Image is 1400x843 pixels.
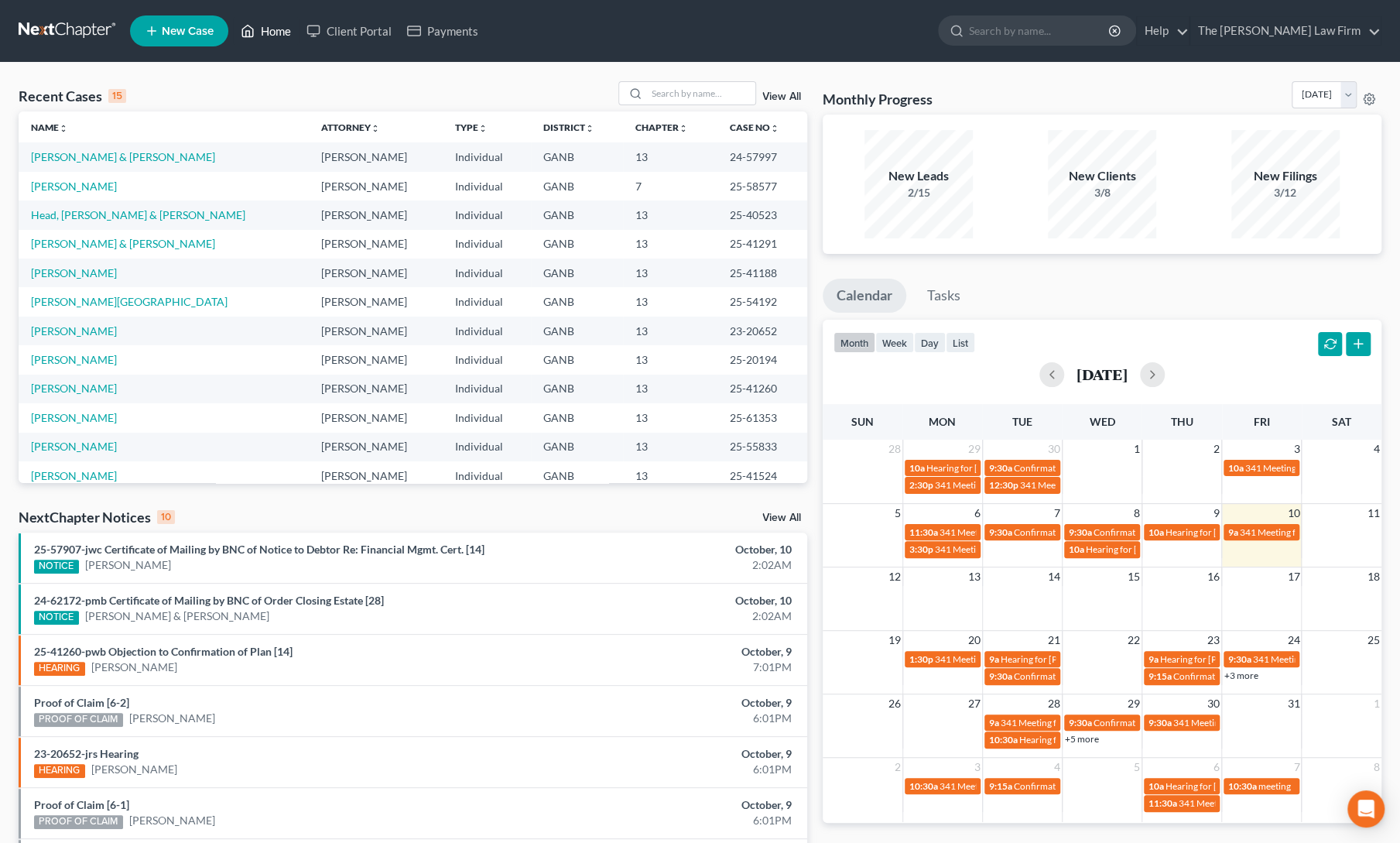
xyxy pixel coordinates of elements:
span: 6 [973,504,982,523]
span: 341 Meeting for [PERSON_NAME] [940,780,1079,792]
div: 10 [157,510,175,524]
td: GANB [531,375,623,403]
a: [PERSON_NAME] [31,411,117,424]
i: unfold_more [59,124,68,133]
div: 6:01PM [549,813,792,828]
a: 23-20652-jrs Hearing [34,747,139,760]
td: Individual [443,172,531,200]
td: [PERSON_NAME] [309,259,443,287]
a: [PERSON_NAME] & [PERSON_NAME] [31,150,215,163]
span: 2:30p [909,479,933,491]
td: 25-41291 [717,230,806,259]
i: unfold_more [585,124,594,133]
td: Individual [443,345,531,374]
span: 17 [1285,567,1301,586]
td: 13 [623,259,717,287]
span: 7 [1292,758,1301,776]
span: 10a [1069,543,1084,555]
button: list [946,332,975,353]
span: 2 [893,758,902,776]
span: 1 [1372,694,1381,713]
span: 11:30a [1148,797,1177,809]
td: Individual [443,230,531,259]
a: [PERSON_NAME] [31,440,117,453]
a: [PERSON_NAME] [31,266,117,279]
span: 28 [887,440,902,458]
td: Individual [443,142,531,171]
span: Hearing for [PERSON_NAME] [1166,526,1286,538]
td: GANB [531,259,623,287]
span: 15 [1126,567,1142,586]
span: 11 [1366,504,1381,523]
td: 24-57997 [717,142,806,171]
td: 13 [623,345,717,374]
a: [PERSON_NAME] [31,324,117,338]
span: Tue [1012,415,1032,428]
span: 9a [989,717,999,728]
div: HEARING [34,662,85,676]
span: 12 [887,567,902,586]
span: 28 [1046,694,1062,713]
td: 25-41188 [717,259,806,287]
td: Individual [443,433,531,461]
a: Client Portal [299,17,399,45]
span: 3 [973,758,982,776]
a: Chapterunfold_more [635,122,688,133]
span: Mon [929,415,956,428]
span: 341 Meeting for [PERSON_NAME] [1240,526,1379,538]
td: [PERSON_NAME] [309,172,443,200]
td: Individual [443,317,531,345]
h2: [DATE] [1077,366,1128,382]
span: 1 [1132,440,1142,458]
span: 14 [1046,567,1062,586]
span: 10a [1228,462,1244,474]
td: 25-40523 [717,200,806,229]
span: 25 [1366,631,1381,649]
div: Recent Cases [19,87,126,105]
div: NextChapter Notices [19,508,175,526]
span: 9a [1148,653,1159,665]
span: 3:30p [909,543,933,555]
div: NOTICE [34,611,79,625]
span: 11:30a [909,526,938,538]
span: 9:15a [989,780,1012,792]
div: 2:02AM [549,608,792,624]
td: 13 [623,403,717,432]
div: October, 9 [549,746,792,762]
span: 10:30a [989,734,1018,745]
span: 10 [1285,504,1301,523]
span: 23 [1206,631,1221,649]
td: 23-20652 [717,317,806,345]
td: 7 [623,172,717,200]
td: GANB [531,200,623,229]
a: [PERSON_NAME] [91,660,177,675]
i: unfold_more [769,124,779,133]
span: Hearing for [PERSON_NAME] [1166,780,1286,792]
span: 18 [1366,567,1381,586]
span: 341 Meeting for [PERSON_NAME] & [PERSON_NAME] [940,526,1161,538]
span: 1:30p [909,653,933,665]
a: [PERSON_NAME] [31,382,117,395]
td: [PERSON_NAME] [309,142,443,171]
span: 29 [1126,694,1142,713]
td: [PERSON_NAME] [309,433,443,461]
td: [PERSON_NAME] [309,461,443,490]
a: 25-57907-jwc Certificate of Mailing by BNC of Notice to Debtor Re: Financial Mgmt. Cert. [14] [34,543,484,556]
span: 9a [989,653,999,665]
td: GANB [531,345,623,374]
td: 25-54192 [717,287,806,316]
span: Hearing for [PERSON_NAME] & [PERSON_NAME] [1019,734,1222,745]
a: Attorneyunfold_more [321,122,380,133]
a: Home [233,17,299,45]
td: 13 [623,317,717,345]
span: 9:30a [1069,526,1092,538]
span: 10a [1148,526,1164,538]
a: Calendar [823,279,906,313]
span: 8 [1372,758,1381,776]
span: 9:30a [1148,717,1172,728]
span: 10:30a [1228,780,1257,792]
td: GANB [531,317,623,345]
span: 6 [1212,758,1221,776]
a: +3 more [1224,670,1258,681]
td: [PERSON_NAME] [309,287,443,316]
